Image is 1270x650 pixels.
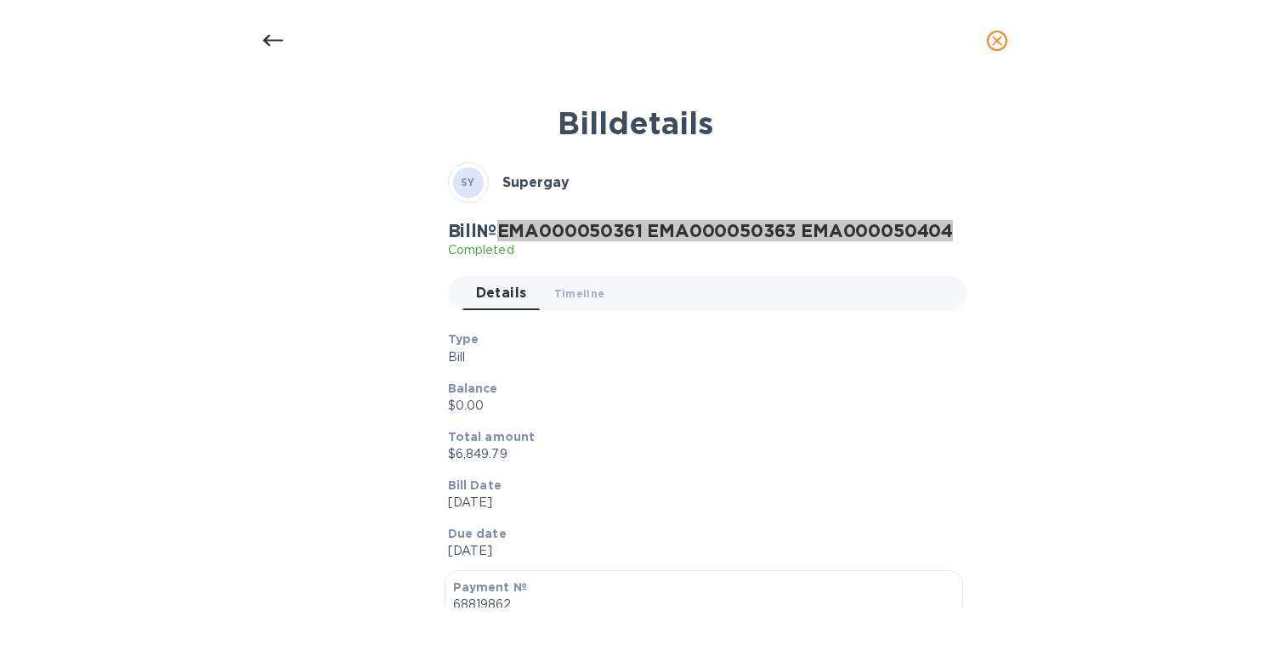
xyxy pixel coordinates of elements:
[448,220,954,241] h2: Bill № EMA000050361 EMA000050363 EMA000050404
[448,527,507,540] b: Due date
[476,281,527,305] span: Details
[448,494,954,512] p: [DATE]
[448,430,536,444] b: Total amount
[448,445,954,463] p: $6,849.79
[448,241,954,259] p: Completed
[558,105,713,142] b: Bill details
[448,478,502,492] b: Bill Date
[554,285,605,302] span: Timeline
[977,20,1018,61] button: close
[448,332,479,346] b: Type
[448,397,954,415] p: $0.00
[453,580,527,594] b: Payment №
[453,596,955,613] p: 68819862
[461,176,475,189] b: SY
[448,382,498,395] b: Balance
[448,348,954,366] p: Bill
[502,174,570,190] b: Supergay
[448,542,954,560] p: [DATE]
